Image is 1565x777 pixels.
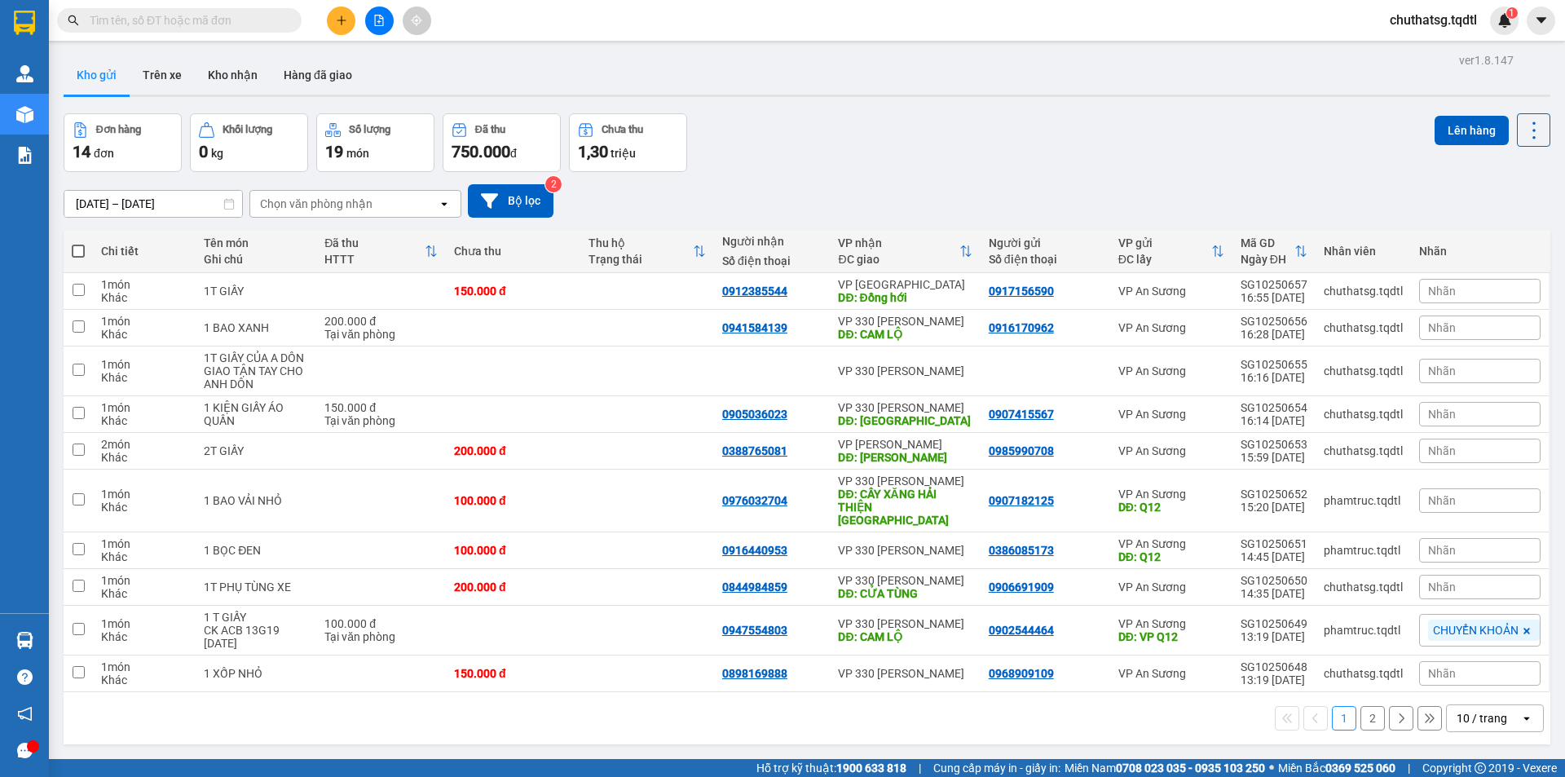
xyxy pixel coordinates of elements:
[1433,623,1519,638] span: CHUYỂN KHOẢN
[204,611,308,624] div: 1 T GIẤY
[838,414,972,427] div: DĐ: ĐÔNG HÀ
[1428,321,1456,334] span: Nhãn
[1241,253,1294,266] div: Ngày ĐH
[1506,7,1518,19] sup: 1
[204,581,308,594] div: 1T PHỤ TÙNG XE
[94,147,114,160] span: đơn
[580,230,714,273] th: Toggle SortBy
[838,574,972,587] div: VP 330 [PERSON_NAME]
[16,106,33,123] img: warehouse-icon
[1118,488,1224,501] div: VP An Sương
[722,544,787,557] div: 0916440953
[454,544,571,557] div: 100.000 đ
[1324,494,1403,507] div: phamtruc.tqdtl
[933,759,1060,777] span: Cung cấp máy in - giấy in:
[510,147,517,160] span: đ
[1241,501,1307,514] div: 15:20 [DATE]
[454,285,571,298] div: 150.000 đ
[1118,501,1224,514] div: DĐ: Q12
[602,124,643,135] div: Chưa thu
[1118,444,1224,457] div: VP An Sương
[1428,667,1456,680] span: Nhãn
[403,7,431,35] button: aim
[1241,291,1307,304] div: 16:55 [DATE]
[989,285,1054,298] div: 0917156590
[1324,321,1403,334] div: chuthatsg.tqdtl
[316,230,446,273] th: Toggle SortBy
[838,278,972,291] div: VP [GEOGRAPHIC_DATA]
[1118,617,1224,630] div: VP An Sương
[16,632,33,649] img: warehouse-icon
[130,55,195,95] button: Trên xe
[1475,762,1486,774] span: copyright
[325,142,343,161] span: 19
[722,581,787,594] div: 0844984859
[1241,358,1307,371] div: SG10250655
[101,617,187,630] div: 1 món
[64,191,242,217] input: Select a date range.
[90,11,282,29] input: Tìm tên, số ĐT hoặc mã đơn
[1428,444,1456,457] span: Nhãn
[1118,321,1224,334] div: VP An Sương
[1324,624,1403,637] div: phamtruc.tqdtl
[101,587,187,600] div: Khác
[204,444,308,457] div: 2T GIẤY
[204,494,308,507] div: 1 BAO VẢI NHỎ
[101,315,187,328] div: 1 món
[204,236,308,249] div: Tên món
[1457,710,1507,726] div: 10 / trang
[1118,364,1224,377] div: VP An Sương
[73,142,90,161] span: 14
[1241,630,1307,643] div: 13:19 [DATE]
[190,113,308,172] button: Khối lượng0kg
[1241,236,1294,249] div: Mã GD
[195,55,271,95] button: Kho nhận
[101,245,187,258] div: Chi tiết
[1278,759,1395,777] span: Miền Bắc
[1241,438,1307,451] div: SG10250653
[327,7,355,35] button: plus
[443,113,561,172] button: Đã thu750.000đ
[204,401,308,427] div: 1 KIỆN GIẤY ÁO QUẦN
[1118,581,1224,594] div: VP An Sương
[101,291,187,304] div: Khác
[204,253,308,266] div: Ghi chú
[830,230,980,273] th: Toggle SortBy
[204,285,308,298] div: 1T GIẤY
[989,544,1054,557] div: 0386085173
[204,544,308,557] div: 1 BỌC ĐEN
[611,147,636,160] span: triệu
[17,706,33,722] span: notification
[1241,537,1307,550] div: SG10250651
[1241,617,1307,630] div: SG10250649
[324,328,438,341] div: Tại văn phòng
[346,147,369,160] span: món
[722,321,787,334] div: 0941584139
[838,451,972,464] div: DĐ: LAO BẢO
[838,544,972,557] div: VP 330 [PERSON_NAME]
[722,667,787,680] div: 0898169888
[756,759,906,777] span: Hỗ trợ kỹ thuật:
[1428,581,1456,594] span: Nhãn
[271,55,365,95] button: Hàng đã giao
[324,630,438,643] div: Tại văn phòng
[1241,660,1307,673] div: SG10250648
[1241,315,1307,328] div: SG10250656
[452,142,510,161] span: 750.000
[454,581,571,594] div: 200.000 đ
[1065,759,1265,777] span: Miền Nam
[16,65,33,82] img: warehouse-icon
[454,494,571,507] div: 100.000 đ
[199,142,208,161] span: 0
[545,176,562,192] sup: 2
[101,278,187,291] div: 1 món
[1428,285,1456,298] span: Nhãn
[589,236,693,249] div: Thu hộ
[1241,550,1307,563] div: 14:45 [DATE]
[324,414,438,427] div: Tại văn phòng
[373,15,385,26] span: file-add
[722,235,822,248] div: Người nhận
[1241,574,1307,587] div: SG10250650
[211,147,223,160] span: kg
[101,438,187,451] div: 2 món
